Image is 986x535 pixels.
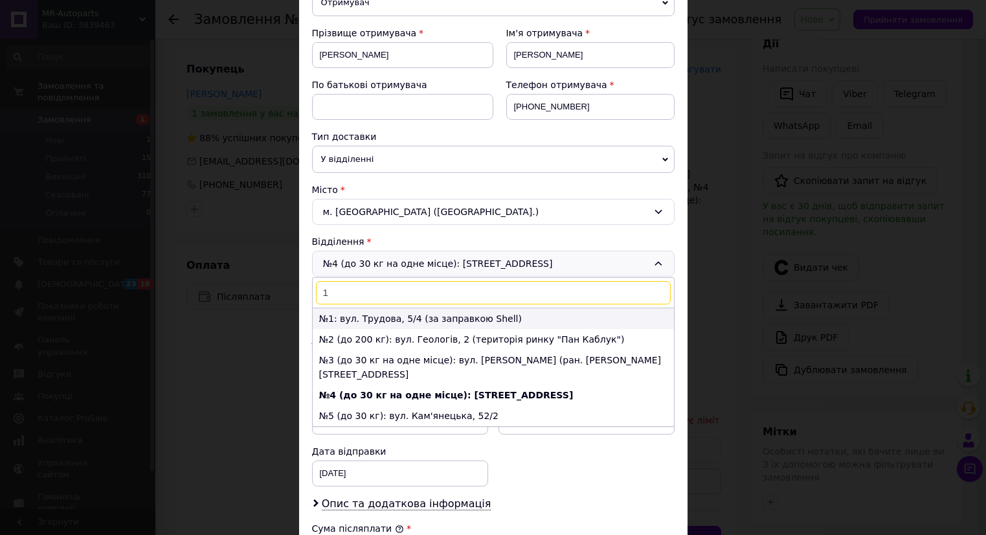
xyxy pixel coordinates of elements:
input: Знайти [316,281,671,304]
label: Сума післяплати [312,523,404,534]
span: Опис та додаткова інформація [322,497,491,510]
span: По батькові отримувача [312,80,427,90]
li: №2 (до 200 кг): вул. Геологів, 2 (територія ринку "Пан Каблук") [313,329,674,350]
li: №1: вул. Трудова, 5/4 (за заправкою Shell) [313,308,674,329]
li: №3 (до 30 кг на одне місце): вул. [PERSON_NAME] (ран. [PERSON_NAME][STREET_ADDRESS] [313,350,674,385]
span: Телефон отримувача [506,80,607,90]
li: №5 (до 30 кг): вул. Кам'янецька, 52/2 [313,405,674,426]
span: Ім'я отримувача [506,28,583,38]
span: Прізвище отримувача [312,28,417,38]
input: +380 [506,94,675,120]
div: Відділення [312,235,675,248]
div: Місто [312,183,675,196]
span: Тип доставки [312,131,377,142]
div: Дата відправки [312,445,488,458]
span: У відділенні [312,146,675,173]
b: №4 (до 30 кг на одне місце): [STREET_ADDRESS] [319,390,574,400]
div: м. [GEOGRAPHIC_DATA] ([GEOGRAPHIC_DATA].) [312,199,675,225]
div: №4 (до 30 кг на одне місце): [STREET_ADDRESS] [312,251,675,277]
